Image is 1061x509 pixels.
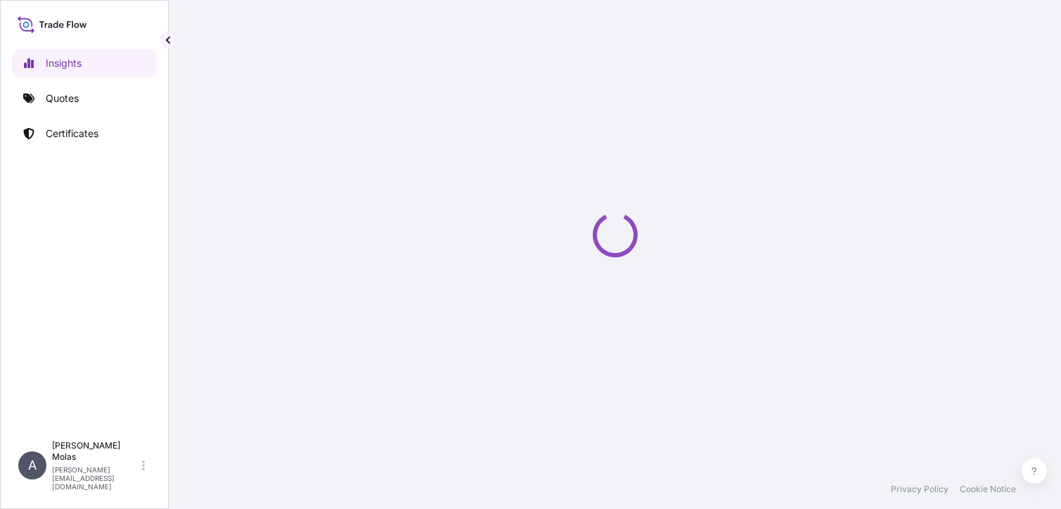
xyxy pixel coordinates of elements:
[12,84,157,112] a: Quotes
[891,484,949,495] a: Privacy Policy
[12,120,157,148] a: Certificates
[52,465,139,491] p: [PERSON_NAME][EMAIL_ADDRESS][DOMAIN_NAME]
[52,440,139,463] p: [PERSON_NAME] Molas
[46,56,82,70] p: Insights
[46,91,79,105] p: Quotes
[12,49,157,77] a: Insights
[28,458,37,472] span: A
[960,484,1016,495] a: Cookie Notice
[46,127,98,141] p: Certificates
